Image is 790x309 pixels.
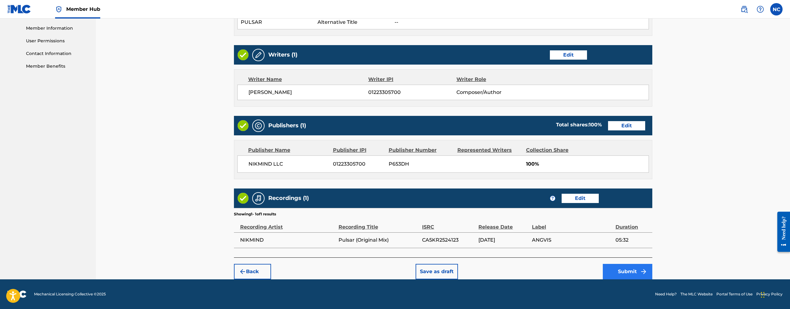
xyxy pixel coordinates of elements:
[255,51,262,59] img: Writers
[389,160,453,168] span: P653DH
[255,122,262,129] img: Publishers
[26,38,88,44] a: User Permissions
[680,291,713,297] a: The MLC Website
[478,236,529,244] span: [DATE]
[26,25,88,32] a: Member Information
[238,193,248,204] img: Valid
[754,3,766,15] div: Help
[589,122,602,128] span: 100 %
[550,196,555,201] span: ?
[456,76,537,83] div: Writer Role
[368,76,456,83] div: Writer IPI
[248,146,328,154] div: Publisher Name
[556,121,602,129] div: Total shares:
[238,49,248,60] img: Valid
[562,194,599,203] button: Edit
[268,195,309,202] h5: Recordings (1)
[759,279,790,309] iframe: Chat Widget
[66,6,100,13] span: Member Hub
[7,5,31,14] img: MLC Logo
[757,6,764,13] img: help
[240,217,335,231] div: Recording Artist
[239,268,246,275] img: 7ee5dd4eb1f8a8e3ef2f.svg
[55,6,63,13] img: Top Rightsholder
[238,120,248,131] img: Valid
[773,206,790,257] iframe: Resource Center
[532,217,612,231] div: Label
[457,146,521,154] div: Represented Writers
[526,146,586,154] div: Collection Share
[234,211,276,217] p: Showing 1 - 1 of 1 results
[603,264,652,279] button: Submit
[640,268,647,275] img: f7272a7cc735f4ea7f67.svg
[756,291,783,297] a: Privacy Policy
[456,89,537,96] span: Composer/Author
[268,51,297,58] h5: Writers (1)
[416,264,458,279] button: Save as draft
[234,264,271,279] button: Back
[339,217,419,231] div: Recording Title
[237,15,314,29] td: PULSAR
[615,236,649,244] span: 05:32
[248,160,329,168] span: NIKMIND LLC
[716,291,753,297] a: Portal Terms of Use
[422,236,475,244] span: CA5KR2524123
[314,15,391,29] td: Alternative Title
[655,291,677,297] a: Need Help?
[770,3,783,15] div: User Menu
[248,76,369,83] div: Writer Name
[761,286,765,304] div: Drag
[26,63,88,70] a: Member Benefits
[248,89,369,96] span: [PERSON_NAME]
[7,290,27,298] img: logo
[526,160,649,168] span: 100%
[532,236,612,244] span: ANGVIS
[615,217,649,231] div: Duration
[34,291,106,297] span: Mechanical Licensing Collective © 2025
[550,50,587,60] button: Edit
[368,89,456,96] span: 01223305700
[333,160,384,168] span: 01223305700
[740,6,748,13] img: search
[26,50,88,57] a: Contact Information
[333,146,384,154] div: Publisher IPI
[608,121,645,130] button: Edit
[240,236,335,244] span: NIKMIND
[738,3,750,15] a: Public Search
[389,146,453,154] div: Publisher Number
[339,236,419,244] span: Pulsar (Original Mix)
[391,15,649,29] td: --
[255,195,262,202] img: Recordings
[478,217,529,231] div: Release Date
[422,217,475,231] div: ISRC
[268,122,306,129] h5: Publishers (1)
